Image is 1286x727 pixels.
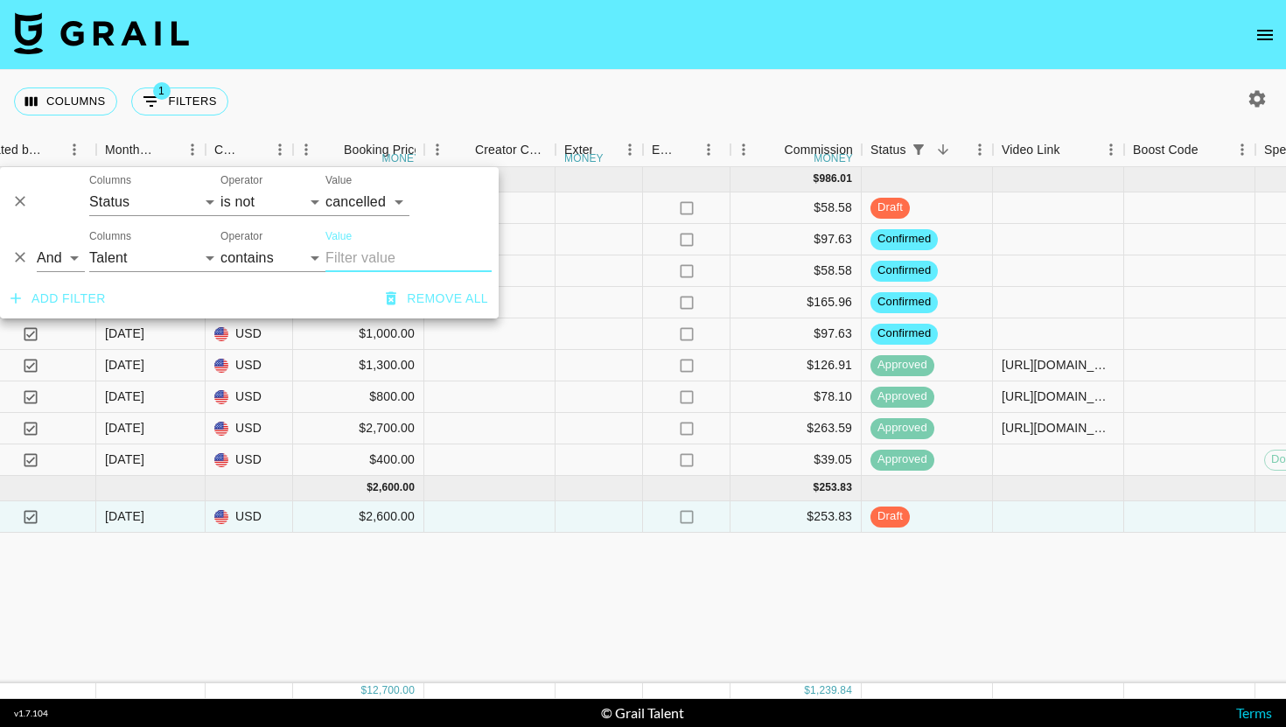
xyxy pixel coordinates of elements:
div: USD [206,501,293,533]
button: Menu [695,136,722,163]
button: Menu [61,136,87,163]
label: Value [325,173,352,188]
div: 253.83 [819,480,852,495]
div: $ [367,480,373,495]
div: $126.91 [730,350,862,381]
div: $1,300.00 [293,350,424,381]
div: 12,700.00 [367,683,415,698]
div: money [382,153,422,164]
span: approved [870,357,934,374]
div: $78.10 [730,381,862,413]
div: $ [804,683,810,698]
button: Show filters [906,137,931,162]
button: Sort [931,137,955,162]
div: https://www.tiktok.com/@logi_lilly/video/7548260864781028615?is_from_webapp=1&sender_device=pc&we... [1002,419,1115,437]
label: Columns [89,173,131,188]
div: $165.96 [730,287,862,318]
div: USD [206,350,293,381]
button: Add filter [3,283,113,315]
div: https://www.tiktok.com/@logi_lilly/video/7550857360114257160?is_from_webapp=1&sender_device=pc&we... [1002,388,1115,405]
div: https://www.tiktok.com/@logi_lilly/video/7545657223695879432 [1002,356,1115,374]
div: 986.01 [819,171,852,186]
div: USD [206,444,293,476]
span: approved [870,388,934,405]
span: confirmed [870,262,938,279]
button: Sort [759,137,784,162]
span: confirmed [870,325,938,342]
button: Sort [319,137,344,162]
button: Sort [676,137,701,162]
button: Delete [7,188,33,214]
div: Video Link [993,133,1124,167]
div: Sep '25 [105,451,144,468]
div: $97.63 [730,318,862,350]
div: Month Due [96,133,206,167]
div: $58.58 [730,192,862,224]
label: Value [325,229,352,244]
span: confirmed [870,231,938,248]
div: $263.59 [730,413,862,444]
button: Sort [242,137,267,162]
img: Grail Talent [14,12,189,54]
select: Logic operator [37,244,85,272]
label: Columns [89,229,131,244]
span: approved [870,420,934,437]
button: Menu [1229,136,1255,163]
div: Sep '25 [105,325,144,342]
button: Select columns [14,87,117,115]
div: Sep '25 [105,356,144,374]
button: open drawer [1248,17,1283,52]
div: Month Due [105,133,155,167]
div: © Grail Talent [601,704,684,722]
div: Oct '25 [105,507,144,525]
div: $ [814,480,820,495]
button: Menu [967,136,993,163]
button: Sort [42,137,66,162]
div: 1,239.84 [810,683,852,698]
div: Creator Commmission Override [424,133,556,167]
span: confirmed [870,294,938,311]
span: 1 [153,82,171,100]
div: Video Link [1002,133,1060,167]
div: Boost Code [1124,133,1255,167]
button: Menu [179,136,206,163]
button: Menu [424,136,451,163]
div: $2,600.00 [293,501,424,533]
div: USD [206,381,293,413]
button: Menu [1098,136,1124,163]
div: Expenses: Remove Commission? [643,133,730,167]
div: Boost Code [1133,133,1199,167]
div: $1,000.00 [293,318,424,350]
div: Sep '25 [105,388,144,405]
div: $39.05 [730,444,862,476]
div: Creator Commmission Override [475,133,547,167]
div: $400.00 [293,444,424,476]
div: money [564,153,604,164]
div: Sep '25 [105,419,144,437]
div: 1 active filter [906,137,931,162]
div: 2,600.00 [373,480,415,495]
span: draft [870,199,910,216]
div: $ [814,171,820,186]
button: Sort [592,137,617,162]
button: Menu [617,136,643,163]
button: Sort [451,137,475,162]
div: $58.58 [730,255,862,287]
button: Sort [1060,137,1085,162]
div: USD [206,413,293,444]
div: Currency [206,133,293,167]
input: Filter value [325,244,492,272]
div: Booking Price [344,133,421,167]
span: draft [870,508,910,525]
span: approved [870,451,934,468]
button: Menu [267,136,293,163]
div: $2,700.00 [293,413,424,444]
label: Operator [220,229,262,244]
div: $97.63 [730,224,862,255]
div: $ [360,683,367,698]
div: $253.83 [730,501,862,533]
div: $800.00 [293,381,424,413]
button: Sort [1199,137,1223,162]
div: USD [206,318,293,350]
button: Show filters [131,87,228,115]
